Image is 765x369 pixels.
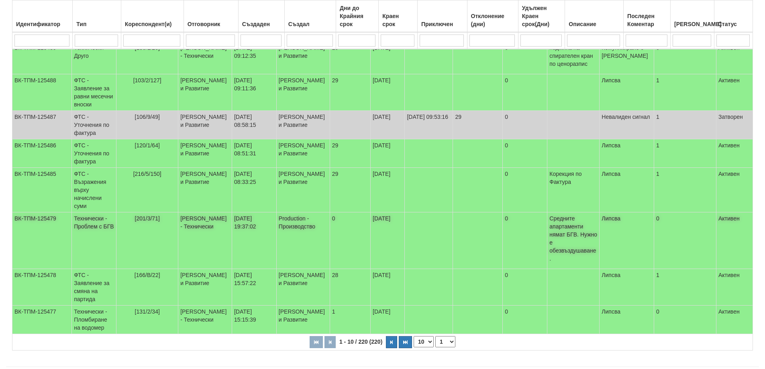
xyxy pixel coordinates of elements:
[371,74,405,111] td: [DATE]
[371,306,405,334] td: [DATE]
[503,306,547,334] td: 0
[716,111,753,139] td: Затворен
[503,111,547,139] td: 0
[75,18,119,30] div: Тип
[178,139,232,168] td: [PERSON_NAME] и Развитие
[337,338,384,345] span: 1 - 10 / 220 (220)
[135,142,160,149] span: [120/1/64]
[12,269,72,306] td: ВК-ТПМ-125478
[435,336,455,347] select: Страница номер
[133,171,161,177] span: [216/5/150]
[276,212,330,269] td: Production - Производство
[520,2,563,30] div: Удължен Краен срок(Дни)
[135,272,160,278] span: [166/В/22]
[121,0,184,33] th: Кореспондент(и): No sort applied, activate to apply an ascending sort
[565,0,624,33] th: Описание: No sort applied, activate to apply an ascending sort
[184,0,238,33] th: Отговорник: No sort applied, activate to apply an ascending sort
[276,111,330,139] td: [PERSON_NAME] и Развитие
[503,74,547,111] td: 0
[467,0,518,33] th: Отклонение (дни): No sort applied, activate to apply an ascending sort
[379,0,418,33] th: Краен срок: No sort applied, activate to apply an ascending sort
[654,111,716,139] td: 1
[178,306,232,334] td: [PERSON_NAME] - Технически
[232,168,276,212] td: [DATE] 08:33:25
[420,18,465,30] div: Приключен
[332,77,339,84] span: 29
[178,168,232,212] td: [PERSON_NAME] и Развитие
[178,212,232,269] td: [PERSON_NAME] - Технически
[399,336,412,348] button: Последна страница
[386,336,397,348] button: Следваща страница
[276,168,330,212] td: [PERSON_NAME] и Развитие
[284,0,336,33] th: Създал: No sort applied, activate to apply an ascending sort
[12,42,72,74] td: ВК-ТПМ-125489
[405,111,453,139] td: [DATE] 09:53:16
[232,111,276,139] td: [DATE] 08:58:15
[276,306,330,334] td: [PERSON_NAME] и Развитие
[626,10,668,30] div: Последен Коментар
[178,269,232,306] td: [PERSON_NAME] и Развитие
[72,111,116,139] td: ФТС - Уточнения по фактура
[716,306,753,334] td: Активен
[371,269,405,306] td: [DATE]
[178,74,232,111] td: [PERSON_NAME] и Развитие
[276,74,330,111] td: [PERSON_NAME] и Развитие
[12,139,72,168] td: ВК-ТПМ-125486
[12,111,72,139] td: ВК-ТПМ-125487
[232,212,276,269] td: [DATE] 19:37:02
[716,212,753,269] td: Активен
[371,168,405,212] td: [DATE]
[12,0,73,33] th: Идентификатор: No sort applied, activate to apply an ascending sort
[716,18,751,30] div: Статус
[602,114,650,120] span: Невалиден сигнал
[371,139,405,168] td: [DATE]
[716,269,753,306] td: Активен
[338,2,376,30] div: Дни до Крайния срок
[716,168,753,212] td: Активен
[371,42,405,74] td: [DATE]
[332,215,335,222] span: 0
[241,18,282,30] div: Създаден
[714,0,753,33] th: Статус: No sort applied, activate to apply an ascending sort
[654,306,716,334] td: 0
[602,142,620,149] span: Липсва
[654,42,716,74] td: 0
[238,0,284,33] th: Създаден: No sort applied, activate to apply an ascending sort
[371,111,405,139] td: [DATE]
[624,0,671,33] th: Последен Коментар: No sort applied, activate to apply an ascending sort
[503,139,547,168] td: 0
[12,74,72,111] td: ВК-ТПМ-125488
[602,308,620,315] span: Липсва
[332,308,335,315] span: 1
[287,18,334,30] div: Създал
[72,74,116,111] td: ФТС - Заявление за равни месечни вноски
[469,10,516,30] div: Отклонение (дни)
[72,139,116,168] td: ФТС - Уточнения по фактура
[549,170,597,186] p: Корекция по Фактура
[324,336,336,348] button: Предишна страница
[673,18,712,30] div: [PERSON_NAME]
[276,139,330,168] td: [PERSON_NAME] и Развитие
[178,42,232,74] td: [PERSON_NAME] - Технически
[232,139,276,168] td: [DATE] 08:51:31
[178,111,232,139] td: [PERSON_NAME] и Развитие
[12,168,72,212] td: ВК-ТПМ-125485
[232,42,276,74] td: [DATE] 09:12:35
[72,42,116,74] td: Технически - Друго
[381,10,415,30] div: Краен срок
[654,139,716,168] td: 1
[310,336,323,348] button: Първа страница
[135,215,160,222] span: [201/3/71]
[276,269,330,306] td: [PERSON_NAME] и Развитие
[654,269,716,306] td: 1
[276,42,330,74] td: [PERSON_NAME] и Развитие
[371,212,405,269] td: [DATE]
[503,42,547,74] td: 0
[503,168,547,212] td: 0
[14,18,70,30] div: Идентификатор
[332,171,339,177] span: 29
[418,0,467,33] th: Приключен: No sort applied, activate to apply an ascending sort
[654,212,716,269] td: 0
[654,74,716,111] td: 1
[336,0,379,33] th: Дни до Крайния срок: No sort applied, activate to apply an ascending sort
